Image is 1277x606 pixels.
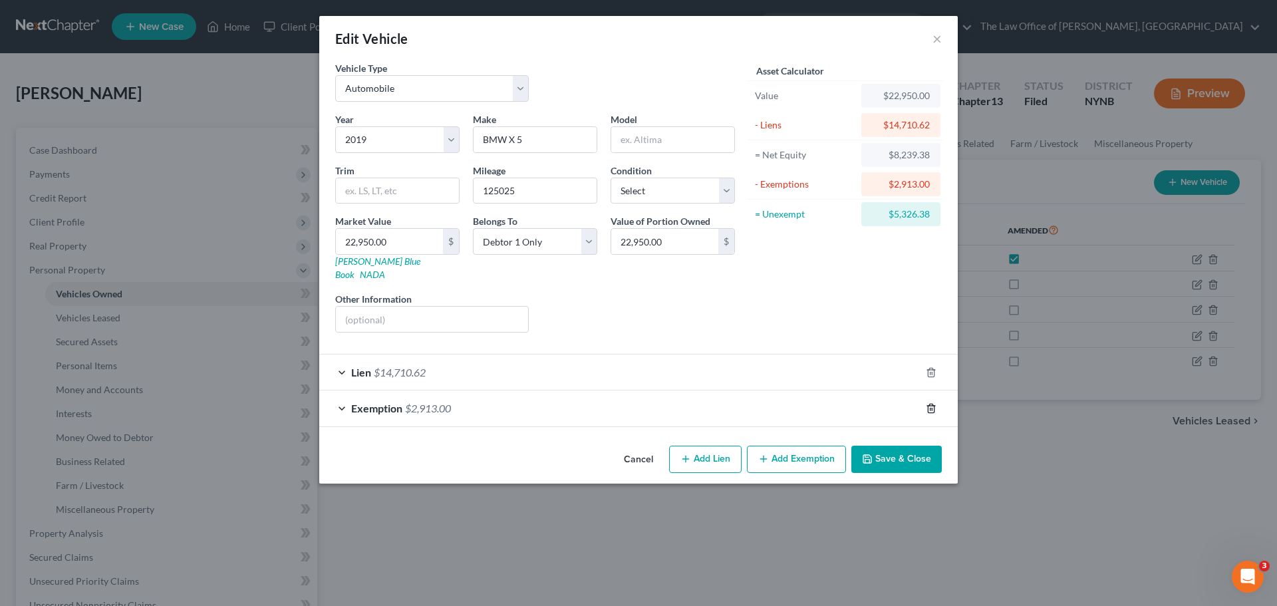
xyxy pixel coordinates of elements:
input: ex. LS, LT, etc [336,178,459,204]
div: $14,710.62 [872,118,930,132]
div: Value [755,89,855,102]
button: Save & Close [851,446,942,474]
div: $5,326.38 [872,208,930,221]
span: Belongs To [473,216,517,227]
input: ex. Altima [611,127,734,152]
span: $2,913.00 [405,402,451,414]
label: Vehicle Type [335,61,387,75]
label: Trim [335,164,355,178]
input: 0.00 [336,229,443,254]
div: $8,239.38 [872,148,930,162]
a: NADA [360,269,385,280]
label: Mileage [473,164,505,178]
label: Other Information [335,292,412,306]
span: $14,710.62 [374,366,426,379]
label: Condition [611,164,652,178]
label: Value of Portion Owned [611,214,710,228]
iframe: Intercom live chat [1232,561,1264,593]
button: Add Exemption [747,446,846,474]
button: Cancel [613,447,664,474]
button: × [932,31,942,47]
label: Asset Calculator [756,64,824,78]
div: - Exemptions [755,178,855,191]
div: = Unexempt [755,208,855,221]
span: 3 [1259,561,1270,571]
a: [PERSON_NAME] Blue Book [335,255,420,280]
div: $ [718,229,734,254]
div: $ [443,229,459,254]
span: Make [473,114,496,125]
div: - Liens [755,118,855,132]
input: 0.00 [611,229,718,254]
input: -- [474,178,597,204]
span: Lien [351,366,371,379]
div: $22,950.00 [872,89,930,102]
label: Year [335,112,354,126]
div: Edit Vehicle [335,29,408,48]
button: Add Lien [669,446,742,474]
input: (optional) [336,307,528,332]
input: ex. Nissan [474,127,597,152]
label: Market Value [335,214,391,228]
label: Model [611,112,637,126]
div: = Net Equity [755,148,855,162]
span: Exemption [351,402,402,414]
div: $2,913.00 [872,178,930,191]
